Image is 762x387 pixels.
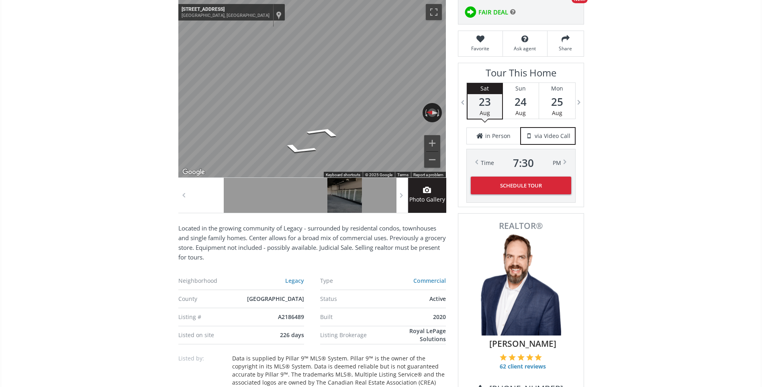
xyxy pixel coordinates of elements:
[413,277,446,284] a: Commercial
[178,314,245,320] div: Listing #
[180,167,207,177] img: Google
[276,11,282,20] a: Show location on map
[182,13,270,18] div: [GEOGRAPHIC_DATA], [GEOGRAPHIC_DATA]
[178,354,227,362] p: Listed by:
[294,124,353,140] path: Go East, Legacy Main St SE
[247,295,304,303] span: [GEOGRAPHIC_DATA]
[178,332,245,338] div: Listed on site
[539,96,575,107] span: 25
[429,295,446,303] span: Active
[481,157,561,169] div: Time PM
[503,96,539,107] span: 24
[535,132,570,140] span: via Video Call
[397,173,409,177] a: Terms
[507,45,543,52] span: Ask agent
[552,45,580,52] span: Share
[462,4,478,20] img: rating icon
[320,278,387,284] div: Type
[517,354,525,361] img: 3 of 5 stars
[178,223,446,262] p: Located in the growing community of Legacy - surrounded by residental condos, townhouses and sing...
[503,83,539,94] div: Sun
[478,8,508,16] span: FAIR DEAL
[539,83,575,94] div: Mon
[424,135,440,151] button: Zoom in
[471,177,571,194] button: Schedule Tour
[182,6,270,13] div: [STREET_ADDRESS]
[178,296,245,302] div: County
[424,152,440,168] button: Zoom out
[320,314,387,320] div: Built
[515,109,526,117] span: Aug
[278,313,304,321] span: A2186489
[320,332,384,338] div: Listing Brokerage
[509,354,516,361] img: 2 of 5 stars
[480,109,490,117] span: Aug
[526,354,533,361] img: 4 of 5 stars
[535,354,542,361] img: 5 of 5 stars
[320,296,387,302] div: Status
[468,83,502,94] div: Sat
[180,167,207,177] a: Open this area in Google Maps (opens a new window)
[467,222,575,230] span: REALTOR®
[513,157,534,169] span: 7 : 30
[426,4,442,20] button: Toggle fullscreen view
[365,173,392,177] span: © 2025 Google
[326,172,360,178] button: Keyboard shortcuts
[408,195,446,204] span: Photo Gallery
[436,103,442,122] button: Rotate clockwise
[433,313,446,321] span: 2020
[466,67,576,82] h3: Tour This Home
[500,354,507,361] img: 1 of 5 stars
[552,109,562,117] span: Aug
[409,327,446,343] span: Royal LePage Solutions
[471,338,575,350] span: [PERSON_NAME]
[485,132,511,140] span: in Person
[285,277,304,284] a: Legacy
[269,141,328,158] path: Go West, Legacy Main St SE
[280,331,304,339] span: 226 days
[462,45,498,52] span: Favorite
[422,108,442,117] button: Reset the view
[468,96,502,107] span: 23
[423,103,428,122] button: Rotate counterclockwise
[481,234,561,336] img: Photo of Gareth Hughes
[500,362,546,371] span: 62 client reviews
[413,173,443,177] a: Report a problem
[178,278,245,284] div: Neighborhood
